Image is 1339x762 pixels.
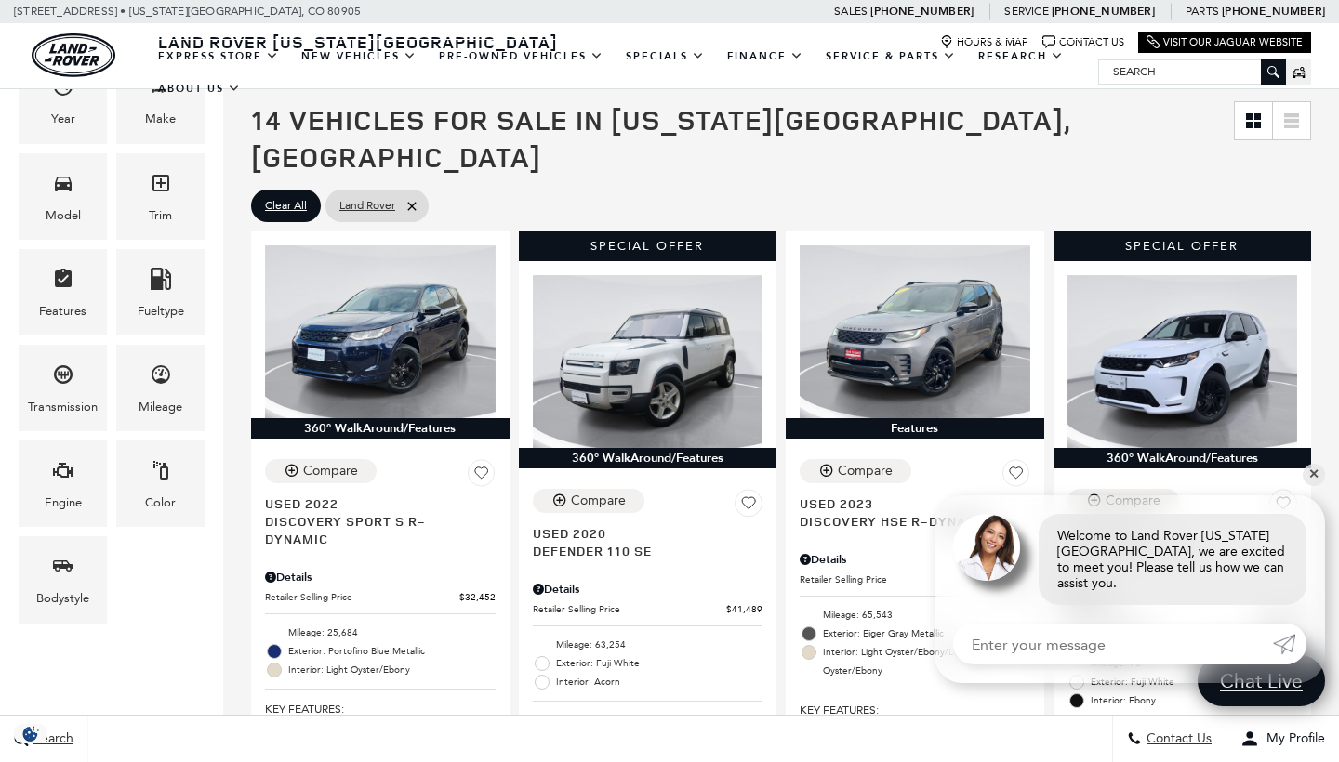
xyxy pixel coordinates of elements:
span: Retailer Selling Price [533,602,727,616]
div: Color [145,493,176,513]
a: Hours & Map [940,35,1028,49]
span: Service [1004,5,1048,18]
a: land-rover [32,33,115,77]
div: Trim [149,205,172,226]
div: 360° WalkAround/Features [519,448,777,468]
div: Year [51,109,75,129]
button: Compare Vehicle [533,489,644,513]
a: Specials [615,40,716,72]
span: Fueltype [150,263,172,301]
img: 2024 Land Rover Discovery Sport S [1067,275,1298,448]
span: Retailer Selling Price [800,572,994,586]
button: Open user profile menu [1226,716,1339,762]
span: Land Rover [US_STATE][GEOGRAPHIC_DATA] [158,31,558,53]
div: Special Offer [1054,231,1312,261]
div: Fueltype [138,301,184,322]
span: Trim [150,167,172,205]
span: Key Features : [533,711,763,731]
div: Compare [571,493,626,509]
input: Enter your message [953,624,1273,664]
button: Compare Vehicle [800,459,911,483]
span: Discovery Sport S R-Dynamic [265,512,482,547]
img: 2022 Land Rover Discovery Sport S R-Dynamic [265,245,496,418]
div: FueltypeFueltype [116,249,205,335]
img: Opt-Out Icon [9,724,52,743]
span: Exterior: Fuji White [556,654,763,673]
a: [STREET_ADDRESS] • [US_STATE][GEOGRAPHIC_DATA], CO 80905 [14,5,361,18]
button: Compare Vehicle [265,459,377,483]
div: Engine [45,493,82,513]
span: Year [52,71,74,109]
span: Model [52,167,74,205]
span: Interior: Ebony [1091,691,1298,710]
span: Interior: Light Oyster/Ebony/Light Oyster/Ebony [823,643,1030,680]
div: Pricing Details - Discovery Sport S R-Dynamic [265,569,496,585]
li: Mileage: 65,543 [800,606,1030,624]
span: Color [150,454,172,493]
a: Contact Us [1042,35,1124,49]
button: Compare Vehicle [1067,489,1179,513]
div: ColorColor [116,440,205,527]
a: [PHONE_NUMBER] [870,4,974,19]
div: Features [39,301,86,322]
div: Compare [303,463,358,480]
div: Pricing Details - Defender 110 SE [533,581,763,598]
a: Land Rover [US_STATE][GEOGRAPHIC_DATA] [147,31,569,53]
span: Key Features : [265,699,496,719]
div: 360° WalkAround/Features [1054,448,1312,468]
img: Agent profile photo [953,514,1020,581]
div: Special Offer [519,231,777,261]
a: Used 2022Discovery Sport S R-Dynamic [265,494,496,547]
a: Research [967,40,1075,72]
div: YearYear [19,57,107,143]
div: Bodystyle [36,588,89,609]
span: $32,452 [459,590,496,604]
span: My Profile [1259,731,1325,747]
div: FeaturesFeatures [19,249,107,335]
a: [PHONE_NUMBER] [1222,4,1325,19]
a: Used 2020Defender 110 SE [533,524,763,559]
span: Exterior: Eiger Gray Metallic [823,624,1030,643]
span: Contact Us [1142,731,1212,747]
a: Used 2023Discovery HSE R-Dynamic [800,494,1030,530]
div: MakeMake [116,57,205,143]
a: Retailer Selling Price $32,452 [265,590,496,604]
span: Interior: Light Oyster/Ebony [288,661,496,679]
span: Parts [1186,5,1219,18]
button: Save Vehicle [1269,489,1297,524]
button: Save Vehicle [468,459,496,494]
span: Sales [834,5,868,18]
span: Discovery HSE R-Dynamic [800,512,1016,530]
div: Features [786,418,1044,439]
button: Save Vehicle [1002,459,1030,494]
span: Transmission [52,359,74,397]
a: Submit [1273,624,1306,664]
span: Features [52,263,74,301]
span: Mileage [150,359,172,397]
div: Make [145,109,176,129]
div: Welcome to Land Rover [US_STATE][GEOGRAPHIC_DATA], we are excited to meet you! Please tell us how... [1039,514,1306,605]
nav: Main Navigation [147,40,1098,105]
img: 2020 Land Rover Defender 110 SE [533,275,763,448]
a: About Us [147,72,252,105]
span: Defender 110 SE [533,542,749,559]
a: Service & Parts [815,40,967,72]
img: 2023 Land Rover Discovery HSE R-Dynamic [800,245,1030,418]
span: Used 2020 [533,524,749,542]
div: BodystyleBodystyle [19,536,107,623]
a: Visit Our Jaguar Website [1147,35,1303,49]
a: New Vehicles [290,40,428,72]
a: EXPRESS STORE [147,40,290,72]
div: ModelModel [19,153,107,240]
li: Mileage: 63,254 [533,636,763,654]
span: Land Rover [339,194,395,217]
span: Engine [52,454,74,493]
a: Retailer Selling Price $41,489 [533,602,763,616]
li: Mileage: 25,684 [265,624,496,642]
a: Pre-Owned Vehicles [428,40,615,72]
button: Save Vehicle [735,489,762,524]
img: Land Rover [32,33,115,77]
div: Compare [1106,493,1160,509]
a: Retailer Selling Price $43,154 [800,572,1030,586]
section: Click to Open Cookie Consent Modal [9,724,52,743]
